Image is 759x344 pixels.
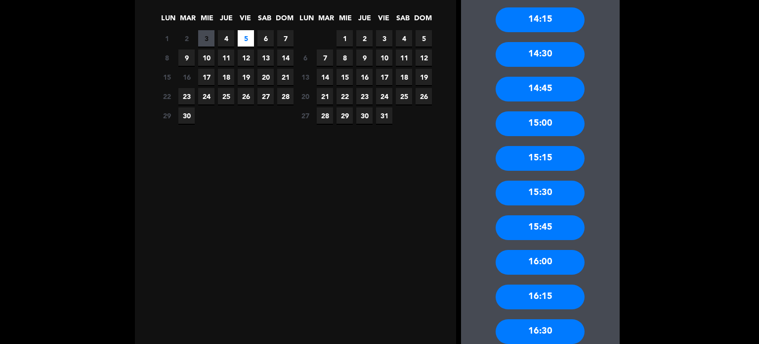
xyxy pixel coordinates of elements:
[159,49,175,66] span: 8
[257,30,274,47] span: 6
[337,69,353,85] span: 15
[277,49,294,66] span: 14
[178,49,195,66] span: 9
[238,49,254,66] span: 12
[496,285,585,309] div: 16:15
[376,88,392,104] span: 24
[318,12,334,29] span: MAR
[257,49,274,66] span: 13
[496,250,585,275] div: 16:00
[395,12,411,29] span: SAB
[416,30,432,47] span: 5
[376,30,392,47] span: 3
[356,12,373,29] span: JUE
[277,69,294,85] span: 21
[356,107,373,124] span: 30
[376,12,392,29] span: VIE
[218,88,234,104] span: 25
[298,12,315,29] span: LUN
[256,12,273,29] span: SAB
[276,12,292,29] span: DOM
[317,107,333,124] span: 28
[257,69,274,85] span: 20
[317,88,333,104] span: 21
[159,107,175,124] span: 29
[496,42,585,67] div: 14:30
[337,107,353,124] span: 29
[356,88,373,104] span: 23
[337,88,353,104] span: 22
[178,107,195,124] span: 30
[396,49,412,66] span: 11
[376,107,392,124] span: 31
[198,88,214,104] span: 24
[496,7,585,32] div: 14:15
[237,12,253,29] span: VIE
[416,88,432,104] span: 26
[496,215,585,240] div: 15:45
[376,49,392,66] span: 10
[218,49,234,66] span: 11
[218,30,234,47] span: 4
[218,12,234,29] span: JUE
[416,69,432,85] span: 19
[179,12,196,29] span: MAR
[159,30,175,47] span: 1
[414,12,430,29] span: DOM
[396,30,412,47] span: 4
[198,30,214,47] span: 3
[297,69,313,85] span: 13
[238,30,254,47] span: 5
[337,12,353,29] span: MIE
[297,49,313,66] span: 6
[396,88,412,104] span: 25
[496,146,585,171] div: 15:15
[297,88,313,104] span: 20
[317,49,333,66] span: 7
[496,77,585,101] div: 14:45
[277,88,294,104] span: 28
[337,49,353,66] span: 8
[317,69,333,85] span: 14
[160,12,176,29] span: LUN
[178,69,195,85] span: 16
[376,69,392,85] span: 17
[356,30,373,47] span: 2
[396,69,412,85] span: 18
[178,30,195,47] span: 2
[496,181,585,205] div: 15:30
[277,30,294,47] span: 7
[257,88,274,104] span: 27
[198,69,214,85] span: 17
[297,107,313,124] span: 27
[356,49,373,66] span: 9
[178,88,195,104] span: 23
[159,88,175,104] span: 22
[199,12,215,29] span: MIE
[159,69,175,85] span: 15
[238,88,254,104] span: 26
[337,30,353,47] span: 1
[496,319,585,344] div: 16:30
[238,69,254,85] span: 19
[198,49,214,66] span: 10
[356,69,373,85] span: 16
[218,69,234,85] span: 18
[416,49,432,66] span: 12
[496,111,585,136] div: 15:00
